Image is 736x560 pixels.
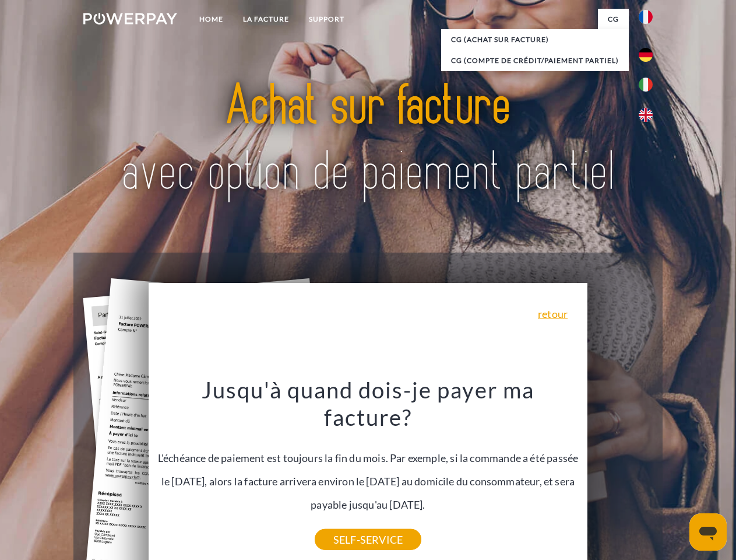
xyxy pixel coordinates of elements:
[299,9,354,30] a: Support
[538,309,568,319] a: retour
[639,108,653,122] img: en
[189,9,233,30] a: Home
[441,50,629,71] a: CG (Compte de crédit/paiement partiel)
[83,13,177,24] img: logo-powerpay-white.svg
[111,56,625,223] img: title-powerpay_fr.svg
[441,29,629,50] a: CG (achat sur facture)
[233,9,299,30] a: LA FACTURE
[156,376,581,432] h3: Jusqu'à quand dois-je payer ma facture?
[598,9,629,30] a: CG
[156,376,581,540] div: L'échéance de paiement est toujours la fin du mois. Par exemple, si la commande a été passée le [...
[639,78,653,92] img: it
[315,529,421,550] a: SELF-SERVICE
[639,48,653,62] img: de
[639,10,653,24] img: fr
[689,513,727,551] iframe: Bouton de lancement de la fenêtre de messagerie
